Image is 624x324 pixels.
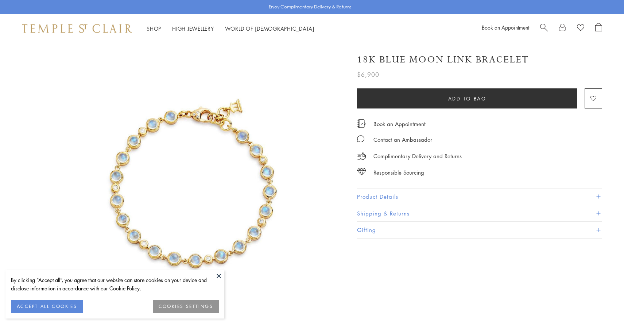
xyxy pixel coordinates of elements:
p: Complimentary Delivery and Returns [373,152,462,161]
img: icon_delivery.svg [357,152,366,161]
button: Product Details [357,188,602,205]
img: icon_appointment.svg [357,119,366,128]
a: Open Shopping Bag [595,23,602,34]
div: By clicking “Accept all”, you agree that our website can store cookies on your device and disclos... [11,276,219,293]
button: Gifting [357,222,602,238]
button: Shipping & Returns [357,205,602,222]
a: Book an Appointment [373,120,426,128]
a: View Wishlist [577,23,584,34]
p: Enjoy Complimentary Delivery & Returns [269,3,352,11]
div: Contact an Ambassador [373,135,432,144]
div: Responsible Sourcing [373,168,424,177]
a: High JewelleryHigh Jewellery [172,25,214,32]
span: Add to bag [448,95,487,103]
img: icon_sourcing.svg [357,168,366,175]
iframe: Gorgias live chat messenger [588,290,617,317]
button: COOKIES SETTINGS [153,300,219,313]
img: MessageIcon-01_2.svg [357,135,364,142]
a: World of [DEMOGRAPHIC_DATA]World of [DEMOGRAPHIC_DATA] [225,25,314,32]
span: $6,900 [357,70,379,79]
nav: Main navigation [147,24,314,33]
a: Book an Appointment [482,24,529,31]
a: ShopShop [147,25,161,32]
h1: 18K Blue Moon Link Bracelet [357,53,529,66]
img: Temple St. Clair [22,24,132,33]
button: ACCEPT ALL COOKIES [11,300,83,313]
a: Search [540,23,548,34]
button: Add to bag [357,88,577,108]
